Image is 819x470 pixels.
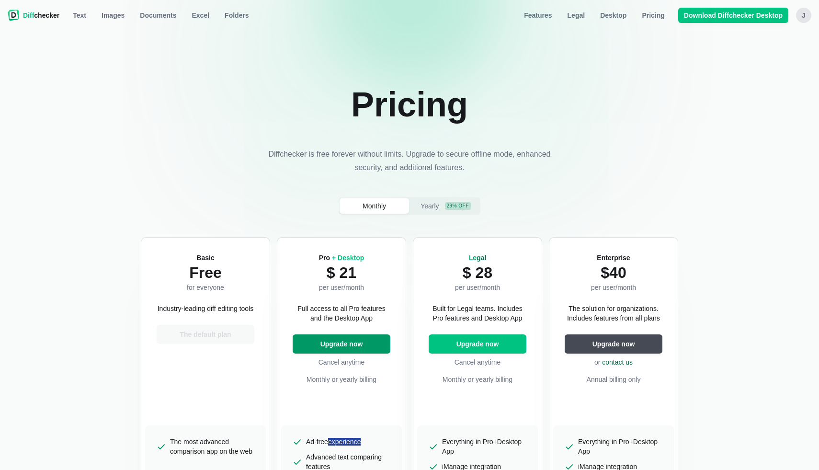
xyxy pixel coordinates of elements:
a: Images [96,8,130,23]
p: Full access to all Pro features and the Desktop App [293,304,390,323]
a: Excel [186,8,216,23]
span: + Desktop [332,254,364,262]
span: Upgrade now [455,339,501,349]
span: Pricing [640,11,666,20]
h2: Enterprise [591,253,636,263]
a: Download Diffchecker Desktop [678,8,788,23]
p: Monthly or yearly billing [293,375,390,384]
a: Documents [134,8,182,23]
a: Diffchecker [8,8,59,23]
button: Upgrade now [293,334,390,354]
p: $40 [591,263,636,283]
span: Download Diffchecker Desktop [682,11,785,20]
span: Text [71,11,88,20]
span: checker [23,11,59,20]
p: per user/month [591,283,636,292]
span: Folders [223,11,251,20]
span: Images [100,11,126,20]
p: for everyone [187,283,224,292]
p: Cancel anytime [429,357,526,367]
p: $ 21 [319,263,364,283]
span: The default plan [178,330,233,339]
img: Diffchecker logo [8,10,19,21]
multi-find-1-extension: highlighted by Multi Find [328,438,361,446]
span: Excel [190,11,212,20]
span: Legal [566,11,587,20]
span: Legal [469,254,487,262]
div: 29% off [445,202,471,210]
h2: Pro [319,253,364,263]
p: per user/month [455,283,500,292]
span: Everything in Pro+Desktop App [442,437,526,456]
a: Pricing [636,8,670,23]
p: Cancel anytime [293,357,390,367]
span: Yearly [419,201,441,211]
p: Industry-leading diff editing tools [158,304,254,313]
span: Upgrade now [318,339,365,349]
a: Legal [562,8,591,23]
button: Upgrade now [429,334,526,354]
p: Annual billing only [565,375,662,384]
span: Desktop [598,11,628,20]
p: Diffchecker is free forever without limits. Upgrade to secure offline mode, enhanced security, an... [266,148,553,174]
span: The most advanced comparison app on the web [170,437,254,456]
p: Built for Legal teams. Includes Pro features and Desktop App [429,304,526,323]
button: Folders [219,8,255,23]
p: Monthly or yearly billing [429,375,526,384]
h2: Basic [187,253,224,263]
button: Monthly [340,198,409,214]
p: Free [187,263,224,283]
button: j [796,8,811,23]
span: Ad-free [306,437,361,447]
p: The solution for organizations. Includes features from all plans [565,304,662,323]
button: Yearly29% off [410,198,479,214]
span: Everything in Pro+Desktop App [578,437,662,456]
a: contact us [602,358,633,366]
p: per user/month [319,283,364,292]
span: Features [522,11,554,20]
p: or [565,357,662,367]
button: Upgrade now [565,334,662,354]
span: Upgrade now [591,339,637,349]
span: Monthly [361,201,388,211]
button: The default plan [157,325,254,344]
span: Documents [138,11,178,20]
span: Diff [23,11,34,19]
a: Desktop [594,8,632,23]
a: Features [518,8,557,23]
p: $ 28 [455,263,500,283]
h1: Pricing [351,84,468,125]
a: Text [67,8,92,23]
